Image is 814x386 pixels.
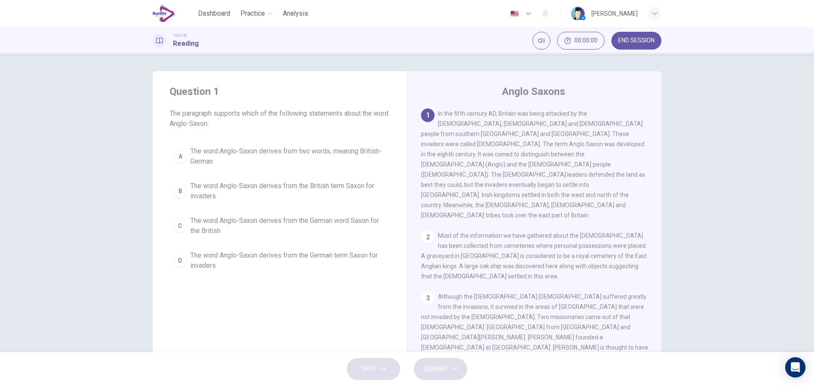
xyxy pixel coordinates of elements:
[571,7,585,20] img: Profile picture
[153,5,195,22] a: EduSynch logo
[190,216,386,236] span: The word Anglo-Saxon derives from the German word Saxon for the British
[198,8,230,19] span: Dashboard
[190,181,386,201] span: The word Anglo-Saxon derives from the British term Saxon for invaders
[509,11,520,17] img: en
[421,232,647,280] span: Most of the information we have gathered about the [DEMOGRAPHIC_DATA] has been collected from cem...
[173,39,199,49] h1: Reading
[190,250,386,271] span: The word Anglo-Saxon derives from the German term Saxon for invaders
[173,150,187,163] div: A
[618,37,655,44] span: END SESSION
[237,6,276,21] button: Practice
[421,108,435,122] div: 1
[532,32,550,50] div: Mute
[557,32,605,50] div: Hide
[170,177,390,205] button: BThe word Anglo-Saxon derives from the British term Saxon for invaders
[421,110,645,219] span: In the fifth century AD, Britain was being attacked by the [DEMOGRAPHIC_DATA], [DEMOGRAPHIC_DATA]...
[190,146,386,167] span: The word Anglo-Saxon derives from two words, meaning British-German
[170,247,390,275] button: DThe word Anglo-Saxon derives from the German term Saxon for invaders
[421,230,435,244] div: 2
[421,292,435,305] div: 3
[170,85,390,98] h4: Question 1
[173,33,187,39] span: TOEFL®
[591,8,638,19] div: [PERSON_NAME]
[279,6,312,21] button: Analysis
[170,108,390,129] span: The paragraph supports which of the following statements about the word Anglo-Saxon:
[153,5,175,22] img: EduSynch logo
[170,212,390,240] button: CThe word Anglo-Saxon derives from the German word Saxon for the British
[173,184,187,198] div: B
[195,6,234,21] button: Dashboard
[502,85,565,98] h4: Anglo Saxons
[785,357,806,378] div: Open Intercom Messenger
[611,32,661,50] button: END SESSION
[170,142,390,170] button: AThe word Anglo-Saxon derives from two words, meaning British-German
[557,32,605,50] button: 00:00:00
[283,8,308,19] span: Analysis
[173,219,187,233] div: C
[240,8,265,19] span: Practice
[173,254,187,267] div: D
[574,37,597,44] span: 00:00:00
